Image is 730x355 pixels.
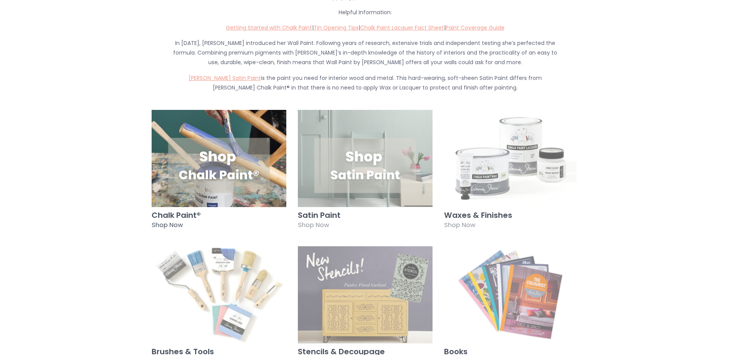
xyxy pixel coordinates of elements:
p: is the paint you need for interior wood and metal. This hard-wearing, soft-sheen Satin Paint diff... [168,73,563,93]
a: Tin Opening Tips [314,24,359,32]
a: Chalk Paint® Shop Now [152,110,286,235]
img: Waxes & Finishes [444,110,579,207]
a: [PERSON_NAME] Satin Paint [189,74,261,82]
p: Helpful Information: [212,8,519,17]
a: Waxes & Finishes Shop Now [444,110,579,235]
span: Shop Now [152,221,183,229]
p: | | | [168,23,563,33]
a: Paint Coverage Guide [446,24,504,32]
h3: Satin Paint [298,211,433,219]
img: Stencils & Decoupage [298,246,433,343]
img: Chalk Paint® [152,110,286,207]
span: Shop Now [298,221,329,229]
img: Brushes & Tools [152,246,286,343]
img: Satin Paint [298,110,433,207]
h3: Waxes & Finishes [444,211,579,219]
p: In [DATE], [PERSON_NAME] introduced her Wall Paint. Following years of research, extensive trials... [168,38,563,68]
span: Shop Now [444,221,475,229]
h3: Chalk Paint® [152,211,286,219]
a: Getting Started with Chalk Paint [226,24,312,32]
a: Satin Paint Shop Now [298,110,433,235]
img: Books [444,246,579,343]
a: Chalk Paint Lacquer Fact Sheet [360,24,444,32]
